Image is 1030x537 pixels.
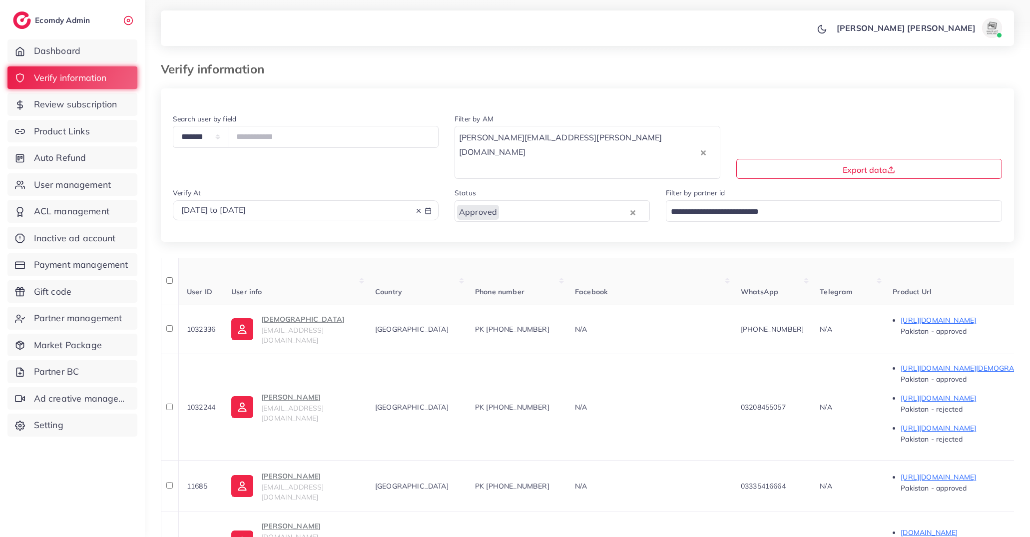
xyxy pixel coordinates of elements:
span: 11685 [187,482,207,491]
span: Product Url [893,287,932,296]
span: N/A [575,403,587,412]
img: ic-user-info.36bf1079.svg [231,318,253,340]
p: [PERSON_NAME] [261,391,359,403]
span: Inactive ad account [34,232,116,245]
span: [GEOGRAPHIC_DATA] [375,325,449,334]
label: Verify At [173,188,201,198]
img: logo [13,11,31,29]
span: Auto Refund [34,151,86,164]
span: [EMAIL_ADDRESS][DOMAIN_NAME] [261,404,324,423]
input: Search for option [456,161,698,177]
span: Export data [843,165,895,175]
span: [GEOGRAPHIC_DATA] [375,482,449,491]
span: N/A [575,325,587,334]
span: PK [PHONE_NUMBER] [475,325,549,334]
a: Review subscription [7,93,137,116]
a: Gift code [7,280,137,303]
p: [PERSON_NAME] [261,470,359,482]
span: 03335416664 [741,482,786,491]
span: User management [34,178,111,191]
span: Review subscription [34,98,117,111]
a: Inactive ad account [7,227,137,250]
span: [EMAIL_ADDRESS][DOMAIN_NAME] [261,326,324,345]
span: Approved [457,205,499,220]
h3: Verify information [161,62,272,76]
span: [GEOGRAPHIC_DATA] [375,403,449,412]
span: N/A [820,403,832,412]
span: Pakistan - approved [901,327,967,336]
span: Phone number [475,287,524,296]
a: Setting [7,414,137,437]
span: [PHONE_NUMBER] [741,325,804,334]
span: Market Package [34,339,102,352]
h2: Ecomdy Admin [35,15,92,25]
button: Clear Selected [630,206,635,218]
a: Auto Refund [7,146,137,169]
a: Product Links [7,120,137,143]
a: Market Package [7,334,137,357]
p: [DEMOGRAPHIC_DATA] [261,313,359,325]
span: ACL management [34,205,109,218]
img: avatar [982,18,1002,38]
span: User ID [187,287,212,296]
span: Partner BC [34,365,79,378]
span: PK [PHONE_NUMBER] [475,403,549,412]
a: [PERSON_NAME][EMAIL_ADDRESS][DOMAIN_NAME] [231,391,359,424]
a: User management [7,173,137,196]
span: N/A [820,482,832,491]
div: Search for option [455,126,720,179]
p: [PERSON_NAME] [PERSON_NAME] [837,22,976,34]
a: [PERSON_NAME][EMAIL_ADDRESS][DOMAIN_NAME] [231,470,359,503]
input: Search for option [500,204,628,220]
a: Payment management [7,253,137,276]
label: Filter by AM [455,114,494,124]
span: WhatsApp [741,287,778,296]
span: PK [PHONE_NUMBER] [475,482,549,491]
a: logoEcomdy Admin [13,11,92,29]
span: 1032336 [187,325,215,334]
span: N/A [575,482,587,491]
button: Export data [736,159,1002,179]
span: Dashboard [34,44,80,57]
span: [PERSON_NAME][EMAIL_ADDRESS][PERSON_NAME][DOMAIN_NAME] [457,130,697,159]
div: Search for option [666,200,1002,222]
img: ic-user-info.36bf1079.svg [231,396,253,418]
span: [DATE] to [DATE] [181,205,246,215]
span: Verify information [34,71,107,84]
span: Pakistan - rejected [901,405,963,414]
a: [PERSON_NAME] [PERSON_NAME]avatar [831,18,1006,38]
span: [EMAIL_ADDRESS][DOMAIN_NAME] [261,483,324,502]
span: User info [231,287,262,296]
span: 1032244 [187,403,215,412]
a: [DEMOGRAPHIC_DATA][EMAIL_ADDRESS][DOMAIN_NAME] [231,313,359,346]
span: Pakistan - approved [901,484,967,493]
span: Setting [34,419,63,432]
button: Clear Selected [701,146,706,158]
span: Pakistan - approved [901,375,967,384]
label: Filter by partner id [666,188,725,198]
a: ACL management [7,200,137,223]
a: Dashboard [7,39,137,62]
span: Facebook [575,287,608,296]
span: Partner management [34,312,122,325]
label: Status [455,188,476,198]
span: N/A [820,325,832,334]
span: Pakistan - rejected [901,435,963,444]
div: Search for option [455,200,650,222]
input: Search for option [667,204,989,220]
label: Search user by field [173,114,236,124]
a: Verify information [7,66,137,89]
span: 03208455057 [741,403,786,412]
a: Ad creative management [7,387,137,410]
p: [PERSON_NAME] [261,520,359,532]
span: Product Links [34,125,90,138]
a: Partner management [7,307,137,330]
span: Telegram [820,287,853,296]
span: Payment management [34,258,128,271]
img: ic-user-info.36bf1079.svg [231,475,253,497]
a: Partner BC [7,360,137,383]
span: Gift code [34,285,71,298]
span: Country [375,287,402,296]
span: Ad creative management [34,392,130,405]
